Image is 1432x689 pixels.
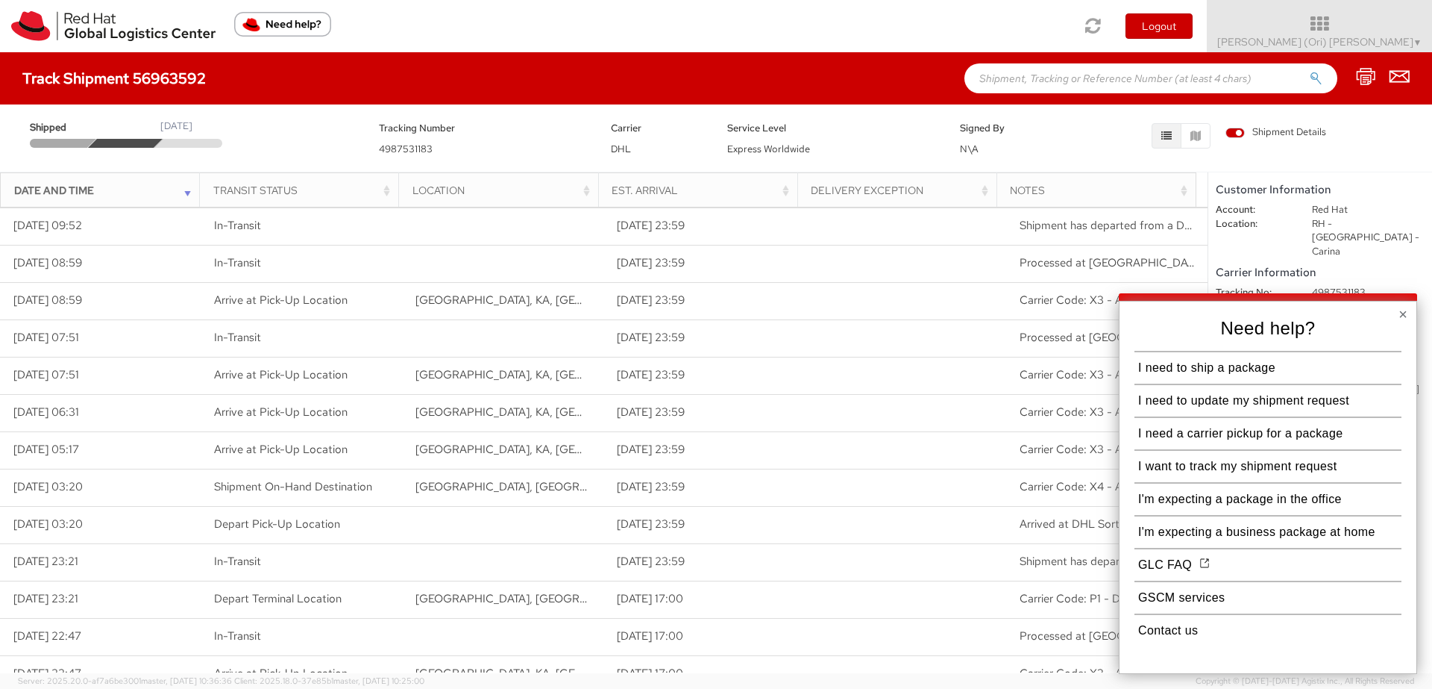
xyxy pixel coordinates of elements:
span: In-Transit [214,330,261,345]
div: [DATE] [160,119,192,134]
h5: Carrier Information [1216,266,1425,279]
button: I need a carrier pickup for a package [1134,420,1347,447]
span: Arrive at Pick-Up Location [214,666,348,681]
span: Arrive at Pick-Up Location [214,405,348,420]
button: I'm expecting a package in the office [1134,486,1345,513]
span: Arrive at Pick-Up Location [214,442,348,457]
button: GSCM services [1134,584,1228,611]
div: Date and Time [14,183,195,198]
span: BANGALORE, KA, IN [415,442,670,457]
h5: Signed By [960,123,1054,134]
div: Delivery Exception [811,183,992,198]
img: rh-logistics-00dfa346123c4ec078e1.svg [11,11,216,41]
td: [DATE] 23:59 [603,506,805,543]
span: Arrive at Pick-Up Location [214,293,348,308]
span: Bangalore, IN [415,479,650,494]
span: N\A [960,143,979,155]
td: [DATE] 23:59 [603,357,805,394]
span: In-Transit [214,255,261,270]
span: Copyright © [DATE]-[DATE] Agistix Inc., All Rights Reserved [1196,676,1414,688]
dt: Location: [1205,217,1301,231]
h4: Track Shipment 56963592 [22,70,206,87]
td: [DATE] 23:59 [603,282,805,319]
span: master, [DATE] 10:25:00 [333,676,424,686]
td: [DATE] 23:59 [603,319,805,357]
button: Need help? [234,12,331,37]
span: [PERSON_NAME] (Ori) [PERSON_NAME] [1217,35,1422,49]
span: Arrive at Pick-Up Location [214,367,348,382]
h5: Tracking Number [379,123,589,134]
h5: Service Level [727,123,938,134]
span: Carrier Code: X4 - Arrived at Terminal Location [1020,479,1257,494]
span: Depart Pick-Up Location [214,517,340,531]
button: I want to track my shipment request [1134,453,1341,480]
span: master, [DATE] 10:36:36 [141,676,232,686]
span: In-Transit [214,629,261,643]
td: [DATE] 23:59 [603,394,805,431]
span: Client: 2025.18.0-37e85b1 [234,676,424,686]
span: Carrier Code: X3 - Arrived at Pick-up Location [1020,293,1253,308]
span: BANGALORE, KA, IN [415,666,670,681]
span: Shipment On-Hand Destination [214,479,372,494]
span: Carrier Code: P1 - Departed Terminal Location [1020,591,1252,606]
button: I need to ship a package [1134,355,1279,381]
div: Notes [1010,183,1191,198]
button: Close [1398,307,1407,322]
span: DHL [611,143,631,155]
span: Shipment Details [1225,125,1326,140]
h5: Carrier [611,123,705,134]
span: Depart Terminal Location [214,591,342,606]
input: Shipment, Tracking or Reference Number (at least 4 chars) [964,63,1337,93]
button: I need to update my shipment request [1134,387,1353,414]
button: GLC FAQ [1134,552,1196,579]
span: ▼ [1413,37,1422,49]
td: [DATE] 23:59 [603,431,805,469]
span: Express Worldwide [727,143,810,155]
h5: Customer Information [1216,184,1425,196]
button: I'm expecting a business package at home [1134,519,1379,546]
span: Bangalore, IN [415,591,650,606]
span: Carrier Code: X3 - Arrived at Pick-up Location [1020,442,1253,457]
button: Logout [1125,13,1193,39]
span: Carrier Code: X3 - Arrived at Pick-up Location [1020,666,1253,681]
span: In-Transit [214,218,261,233]
span: BANGALORE, KA, IN [415,293,670,308]
td: [DATE] 23:59 [603,208,805,245]
span: Server: 2025.20.0-af7a6be3001 [18,676,232,686]
span: BANGALORE, KA, IN [415,405,670,420]
dt: Tracking No: [1205,286,1301,300]
div: Transit Status [213,183,395,198]
div: Location [412,183,594,198]
td: [DATE] 23:59 [603,543,805,581]
span: Shipped [30,121,94,135]
button: Contact us [1134,617,1202,644]
span: In-Transit [214,554,261,569]
div: Est. Arrival [612,183,793,198]
span: Carrier Code: X3 - Arrived at Pick-up Location [1020,367,1253,382]
td: [DATE] 17:00 [603,581,805,618]
span: BANGALORE, KA, IN [415,367,670,382]
td: [DATE] 23:59 [603,469,805,506]
span: Carrier Code: X3 - Arrived at Pick-up Location [1020,405,1253,420]
dt: Account: [1205,203,1301,217]
p: Need help? [1134,317,1401,340]
span: 4987531183 [379,143,433,155]
td: [DATE] 17:00 [603,618,805,655]
label: Shipment Details [1225,125,1326,142]
td: [DATE] 23:59 [603,245,805,282]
